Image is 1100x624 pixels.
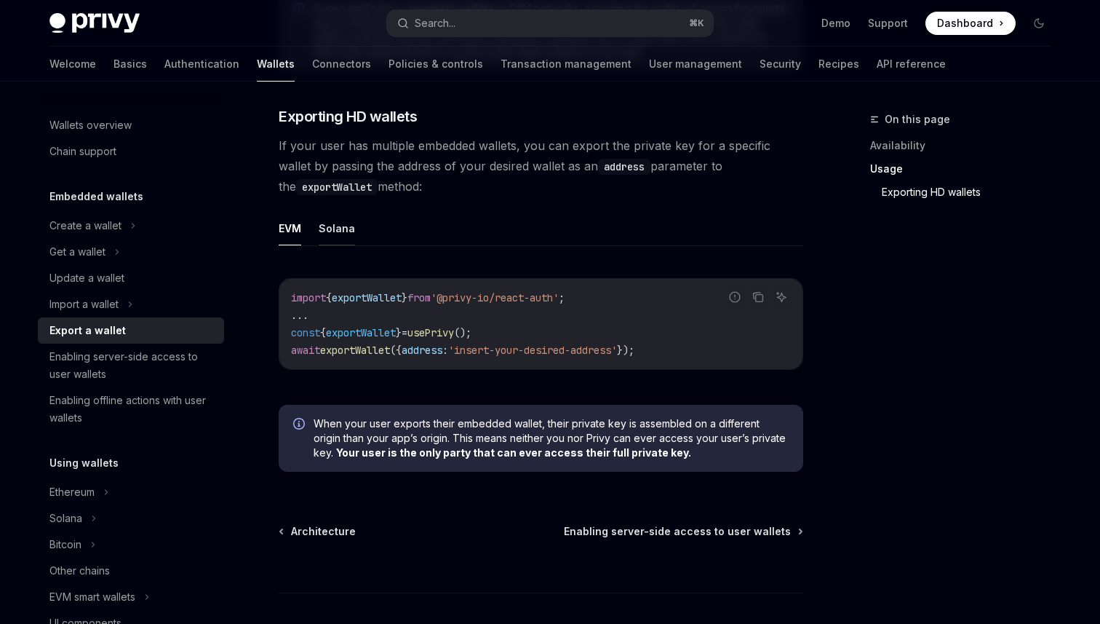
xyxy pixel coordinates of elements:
a: Wallets overview [38,112,224,138]
div: EVM smart wallets [49,588,135,606]
a: Availability [870,134,1062,157]
div: Get a wallet [49,243,105,261]
span: ; [559,291,565,304]
span: const [291,326,320,339]
a: API reference [877,47,946,82]
span: (); [454,326,471,339]
a: Welcome [49,47,96,82]
span: On this page [885,111,950,128]
div: Update a wallet [49,269,124,287]
span: 'insert-your-desired-address' [448,344,617,357]
div: Search... [415,15,455,32]
span: usePrivy [407,326,454,339]
button: Report incorrect code [725,288,744,307]
span: ({ [390,344,402,357]
a: Enabling server-side access to user wallets [38,344,224,387]
div: Other chains [49,562,110,580]
button: Solana [319,211,355,245]
code: address [598,159,650,175]
b: Your user is the only party that can ever access their full private key. [336,446,691,459]
a: Exporting HD wallets [882,181,1062,204]
span: { [326,291,332,304]
span: exportWallet [326,326,396,339]
span: from [407,291,431,304]
a: Transaction management [501,47,631,82]
a: Authentication [164,47,239,82]
button: EVM [279,211,301,245]
span: } [396,326,402,339]
a: Policies & controls [388,47,483,82]
div: Create a wallet [49,217,121,234]
span: ⌘ K [689,17,704,29]
div: Wallets overview [49,116,132,134]
a: Other chains [38,558,224,584]
code: exportWallet [296,179,378,195]
h5: Using wallets [49,454,119,472]
a: Support [868,16,908,31]
span: Enabling server-side access to user wallets [564,524,791,539]
button: Search...⌘K [387,10,713,36]
a: Architecture [280,524,356,539]
a: Connectors [312,47,371,82]
svg: Info [293,418,308,433]
div: Chain support [49,143,116,160]
a: Enabling offline actions with user wallets [38,387,224,431]
span: }); [617,344,634,357]
span: exportWallet [320,344,390,357]
a: User management [649,47,742,82]
span: Dashboard [937,16,993,31]
span: = [402,326,407,339]
a: Export a wallet [38,317,224,344]
a: Basics [113,47,147,82]
a: Demo [821,16,850,31]
div: Bitcoin [49,536,81,553]
span: } [402,291,407,304]
a: Enabling server-side access to user wallets [564,524,802,539]
span: '@privy-io/react-auth' [431,291,559,304]
button: Copy the contents from the code block [749,288,768,307]
div: Import a wallet [49,296,119,313]
a: Usage [870,157,1062,181]
h5: Embedded wallets [49,188,143,205]
span: await [291,344,320,357]
div: Solana [49,510,82,527]
span: address: [402,344,448,357]
a: Recipes [818,47,859,82]
span: Exporting HD wallets [279,106,417,127]
span: { [320,326,326,339]
button: Ask AI [772,288,791,307]
a: Chain support [38,138,224,165]
span: exportWallet [332,291,402,304]
span: When your user exports their embedded wallet, their private key is assembled on a different origi... [314,416,789,460]
a: Dashboard [925,12,1016,35]
img: dark logo [49,13,140,33]
div: Export a wallet [49,322,126,339]
div: Enabling server-side access to user wallets [49,348,215,383]
span: If your user has multiple embedded wallets, you can export the private key for a specific wallet ... [279,135,803,197]
span: import [291,291,326,304]
button: Toggle dark mode [1027,12,1051,35]
div: Enabling offline actions with user wallets [49,392,215,427]
span: ... [291,309,308,322]
div: Ethereum [49,483,95,501]
span: Architecture [291,524,356,539]
a: Update a wallet [38,265,224,291]
a: Wallets [257,47,295,82]
a: Security [760,47,801,82]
